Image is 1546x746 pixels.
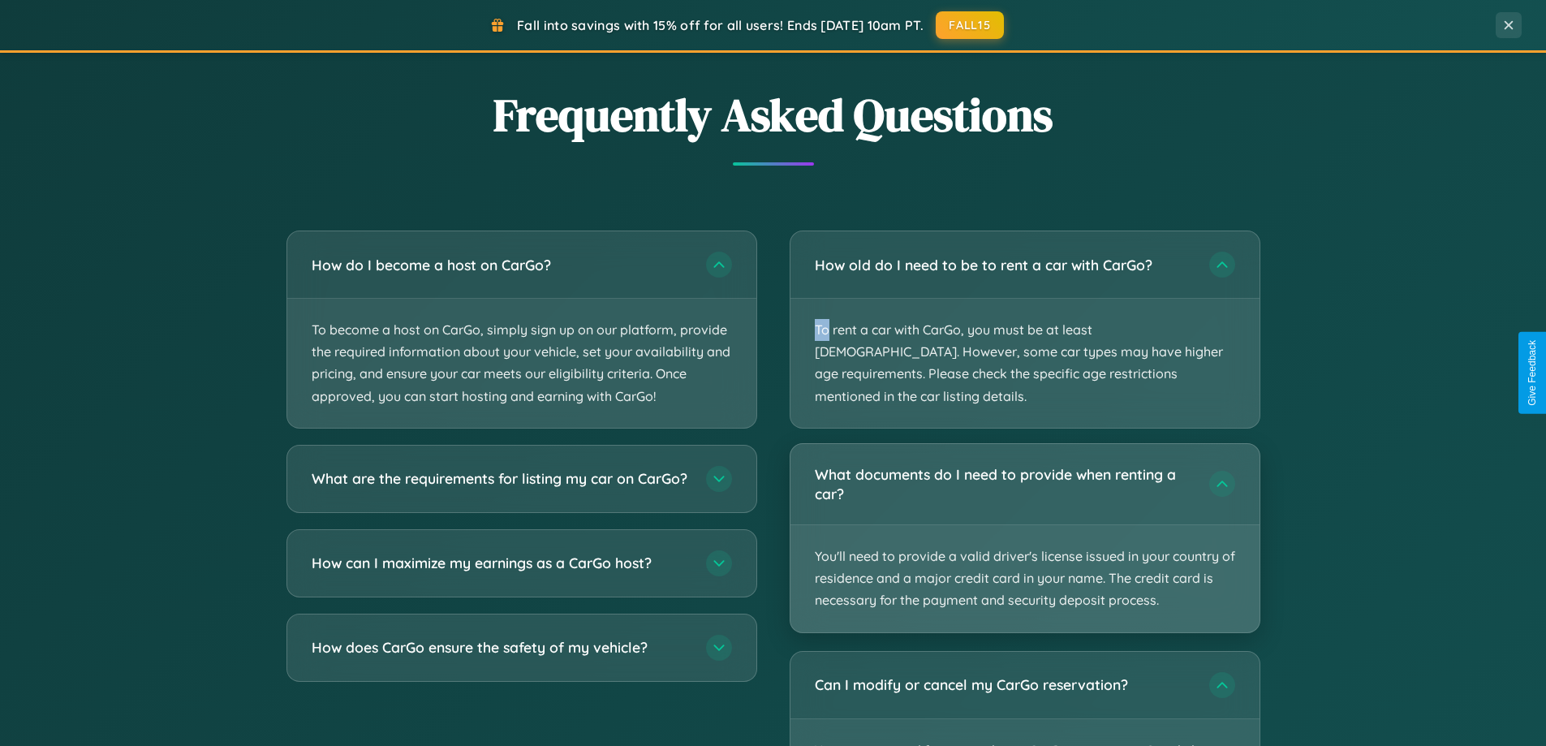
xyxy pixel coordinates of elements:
[1527,340,1538,406] div: Give Feedback
[815,675,1193,695] h3: Can I modify or cancel my CarGo reservation?
[312,637,690,658] h3: How does CarGo ensure the safety of my vehicle?
[936,11,1004,39] button: FALL15
[815,255,1193,275] h3: How old do I need to be to rent a car with CarGo?
[312,255,690,275] h3: How do I become a host on CarGo?
[517,17,924,33] span: Fall into savings with 15% off for all users! Ends [DATE] 10am PT.
[790,525,1260,632] p: You'll need to provide a valid driver's license issued in your country of residence and a major c...
[312,468,690,489] h3: What are the requirements for listing my car on CarGo?
[815,464,1193,504] h3: What documents do I need to provide when renting a car?
[287,299,756,428] p: To become a host on CarGo, simply sign up on our platform, provide the required information about...
[790,299,1260,428] p: To rent a car with CarGo, you must be at least [DEMOGRAPHIC_DATA]. However, some car types may ha...
[286,84,1260,146] h2: Frequently Asked Questions
[312,553,690,573] h3: How can I maximize my earnings as a CarGo host?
